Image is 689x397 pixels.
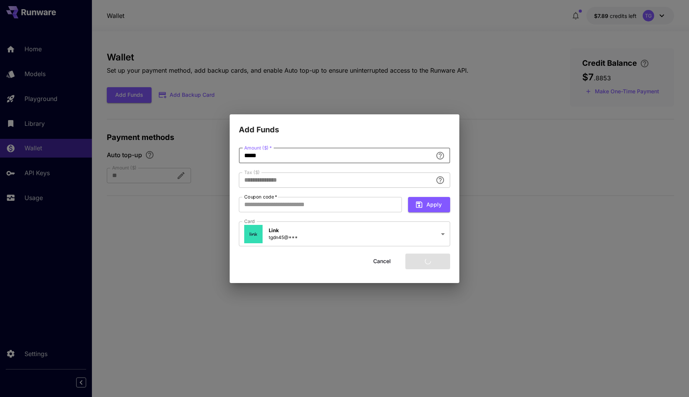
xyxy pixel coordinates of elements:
[244,194,277,200] label: Coupon code
[269,227,298,234] p: Link
[244,169,260,176] label: Tax ($)
[408,197,450,213] button: Apply
[230,114,459,136] h2: Add Funds
[244,218,255,225] label: Card
[365,254,399,269] button: Cancel
[244,145,272,151] label: Amount ($)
